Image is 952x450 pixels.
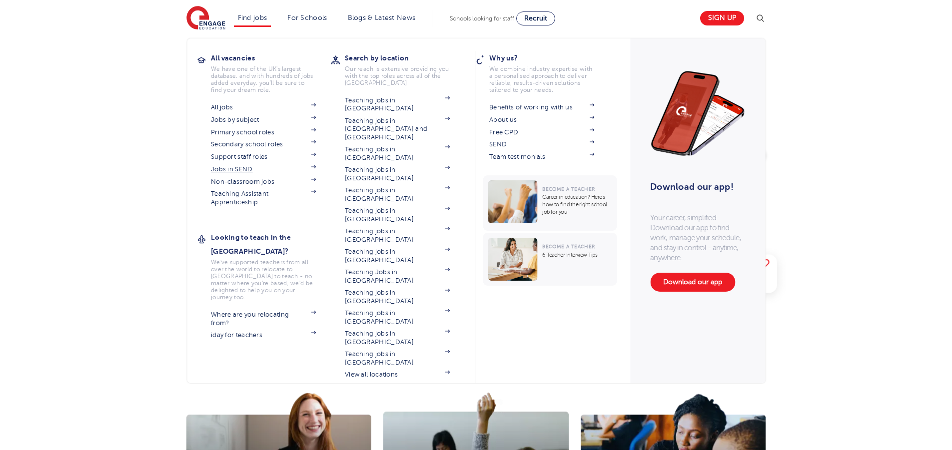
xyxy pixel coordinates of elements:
a: Looking to teach in the [GEOGRAPHIC_DATA]?We've supported teachers from all over the world to rel... [211,230,331,301]
h3: Download our app! [650,176,741,198]
span: Become a Teacher [542,186,595,192]
a: Teaching Assistant Apprenticeship [211,190,316,206]
a: Teaching jobs in [GEOGRAPHIC_DATA] [345,309,450,326]
a: Support staff roles [211,153,316,161]
a: iday for teachers [211,331,316,339]
p: Our reach is extensive providing you with the top roles across all of the [GEOGRAPHIC_DATA] [345,65,450,86]
a: Secondary school roles [211,140,316,148]
a: Team testimonials [489,153,594,161]
a: Teaching jobs in [GEOGRAPHIC_DATA] [345,289,450,305]
a: Free CPD [489,128,594,136]
a: Teaching jobs in [GEOGRAPHIC_DATA] [345,248,450,264]
a: Teaching jobs in [GEOGRAPHIC_DATA] [345,207,450,223]
a: Teaching jobs in [GEOGRAPHIC_DATA] [345,330,450,346]
p: We've supported teachers from all over the world to relocate to [GEOGRAPHIC_DATA] to teach - no m... [211,259,316,301]
h3: Looking to teach in the [GEOGRAPHIC_DATA]? [211,230,331,258]
a: Search by locationOur reach is extensive providing you with the top roles across all of the [GEOG... [345,51,465,86]
span: Become a Teacher [542,244,595,249]
img: Engage Education [186,6,225,31]
a: Where are you relocating from? [211,311,316,327]
a: Download our app [650,273,735,292]
a: Non-classroom jobs [211,178,316,186]
a: Teaching jobs in [GEOGRAPHIC_DATA] [345,227,450,244]
p: Your career, simplified. Download our app to find work, manage your schedule, and stay in control... [650,213,745,263]
a: Teaching jobs in [GEOGRAPHIC_DATA] [345,166,450,182]
p: 6 Teacher Interview Tips [542,251,612,259]
a: Teaching jobs in [GEOGRAPHIC_DATA] and [GEOGRAPHIC_DATA] [345,117,450,141]
a: View all locations [345,371,450,379]
p: Career in education? Here’s how to find the right school job for you [542,193,612,216]
a: Benefits of working with us [489,103,594,111]
h3: Search by location [345,51,465,65]
a: Teaching jobs in [GEOGRAPHIC_DATA] [345,186,450,203]
a: Teaching jobs in [GEOGRAPHIC_DATA] [345,96,450,113]
span: Schools looking for staff [450,15,514,22]
a: Recruit [516,11,555,25]
h3: Why us? [489,51,609,65]
a: Jobs in SEND [211,165,316,173]
a: Primary school roles [211,128,316,136]
a: Teaching jobs in [GEOGRAPHIC_DATA] [345,350,450,367]
a: Blogs & Latest News [348,14,416,21]
a: Find jobs [238,14,267,21]
a: Why us?We combine industry expertise with a personalised approach to deliver reliable, results-dr... [489,51,609,93]
h3: All vacancies [211,51,331,65]
p: We combine industry expertise with a personalised approach to deliver reliable, results-driven so... [489,65,594,93]
a: All jobs [211,103,316,111]
a: About us [489,116,594,124]
span: Recruit [524,14,547,22]
a: Sign up [700,11,744,25]
a: SEND [489,140,594,148]
a: Teaching Jobs in [GEOGRAPHIC_DATA] [345,268,450,285]
a: Teaching jobs in [GEOGRAPHIC_DATA] [345,145,450,162]
a: For Schools [287,14,327,21]
a: Become a TeacherCareer in education? Here’s how to find the right school job for you [483,175,619,231]
a: Become a Teacher6 Teacher Interview Tips [483,233,619,286]
p: We have one of the UK's largest database. and with hundreds of jobs added everyday. you'll be sur... [211,65,316,93]
a: Jobs by subject [211,116,316,124]
a: All vacanciesWe have one of the UK's largest database. and with hundreds of jobs added everyday. ... [211,51,331,93]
